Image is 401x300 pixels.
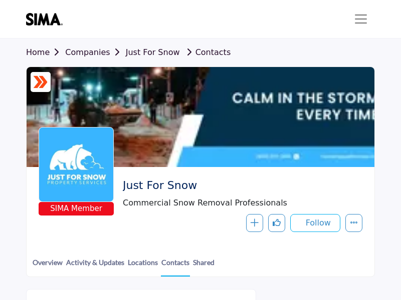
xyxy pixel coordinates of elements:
a: Companies [65,47,125,57]
button: Follow [290,214,340,232]
a: Contacts [161,257,190,276]
a: Shared [192,257,215,275]
img: ASM Certified [33,74,48,89]
a: Activity & Updates [66,257,125,275]
button: Like [268,214,285,232]
h2: Just For Snow [123,179,357,192]
a: Home [26,47,65,57]
a: Overview [32,257,63,275]
button: More details [345,214,362,232]
span: Commercial Snow Removal Professionals [123,197,357,209]
span: SIMA Member [41,203,112,214]
button: Toggle navigation [347,9,375,29]
a: Just For Snow [126,47,180,57]
a: Locations [127,257,158,275]
a: Contacts [182,47,231,57]
img: site Logo [26,13,68,25]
